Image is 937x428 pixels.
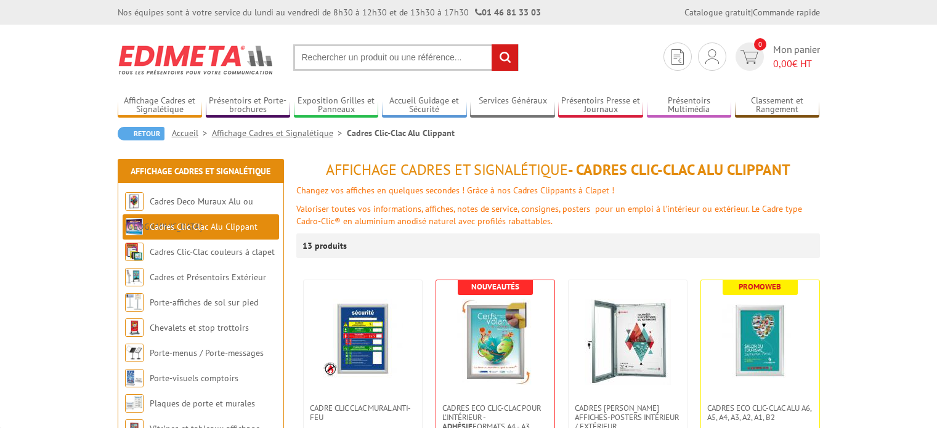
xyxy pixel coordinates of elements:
img: Cadre CLIC CLAC Mural ANTI-FEU [323,299,403,379]
div: | [684,6,820,18]
a: Exposition Grilles et Panneaux [294,95,379,116]
a: Affichage Cadres et Signalétique [118,95,203,116]
b: Nouveautés [471,281,519,292]
a: Chevalets et stop trottoirs [150,322,249,333]
a: Services Généraux [470,95,555,116]
a: Affichage Cadres et Signalétique [212,127,347,139]
h1: - Cadres Clic-Clac Alu Clippant [296,162,820,178]
a: Classement et Rangement [735,95,820,116]
a: Commande rapide [753,7,820,18]
span: Cadres Eco Clic-Clac alu A6, A5, A4, A3, A2, A1, B2 [707,403,813,422]
img: Cadres et Présentoirs Extérieur [125,268,144,286]
img: Cadres Eco Clic-Clac alu A6, A5, A4, A3, A2, A1, B2 [717,299,803,385]
img: devis rapide [671,49,684,65]
img: Cadres Eco Clic-Clac pour l'intérieur - <strong>Adhésif</strong> formats A4 - A3 [452,299,538,385]
a: Porte-visuels comptoirs [150,373,238,384]
a: Cadres Clic-Clac Alu Clippant [150,221,258,232]
a: Retour [118,127,164,140]
a: Plaques de porte et murales [150,398,255,409]
img: devis rapide [705,49,719,64]
strong: 01 46 81 33 03 [475,7,541,18]
img: devis rapide [740,50,758,64]
a: Cadre CLIC CLAC Mural ANTI-FEU [304,403,422,422]
span: 0 [754,38,766,50]
img: Cadres Deco Muraux Alu ou Bois [125,192,144,211]
img: Porte-menus / Porte-messages [125,344,144,362]
img: Plaques de porte et murales [125,394,144,413]
a: Présentoirs Presse et Journaux [558,95,643,116]
input: Rechercher un produit ou une référence... [293,44,519,71]
span: 0,00 [773,57,792,70]
b: Promoweb [739,281,781,292]
img: Porte-visuels comptoirs [125,369,144,387]
a: Cadres Eco Clic-Clac alu A6, A5, A4, A3, A2, A1, B2 [701,403,819,422]
p: 13 produits [302,233,349,258]
a: Affichage Cadres et Signalétique [131,166,270,177]
span: Affichage Cadres et Signalétique [326,160,568,179]
span: Cadre CLIC CLAC Mural ANTI-FEU [310,403,416,422]
img: Porte-affiches de sol sur pied [125,293,144,312]
span: Mon panier [773,42,820,71]
li: Cadres Clic-Clac Alu Clippant [347,127,455,139]
input: rechercher [492,44,518,71]
a: Cadres et Présentoirs Extérieur [150,272,266,283]
a: Porte-affiches de sol sur pied [150,297,258,308]
div: Nos équipes sont à votre service du lundi au vendredi de 8h30 à 12h30 et de 13h30 à 17h30 [118,6,541,18]
a: Cadres Clic-Clac couleurs à clapet [150,246,275,257]
img: Chevalets et stop trottoirs [125,318,144,337]
img: Edimeta [118,37,275,83]
img: Cadres vitrines affiches-posters intérieur / extérieur [585,299,671,385]
a: Porte-menus / Porte-messages [150,347,264,358]
a: Accueil [172,127,212,139]
a: Cadres Deco Muraux Alu ou [GEOGRAPHIC_DATA] [125,196,253,232]
a: Présentoirs et Porte-brochures [206,95,291,116]
a: Présentoirs Multimédia [647,95,732,116]
a: Catalogue gratuit [684,7,751,18]
font: Valoriser toutes vos informations, affiches, notes de service, consignes, posters pour un emploi ... [296,203,802,227]
font: Changez vos affiches en quelques secondes ! Grâce à nos Cadres Clippants à Clapet ! [296,185,614,196]
a: devis rapide 0 Mon panier 0,00€ HT [732,42,820,71]
a: Accueil Guidage et Sécurité [382,95,467,116]
img: Cadres Clic-Clac couleurs à clapet [125,243,144,261]
span: € HT [773,57,820,71]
